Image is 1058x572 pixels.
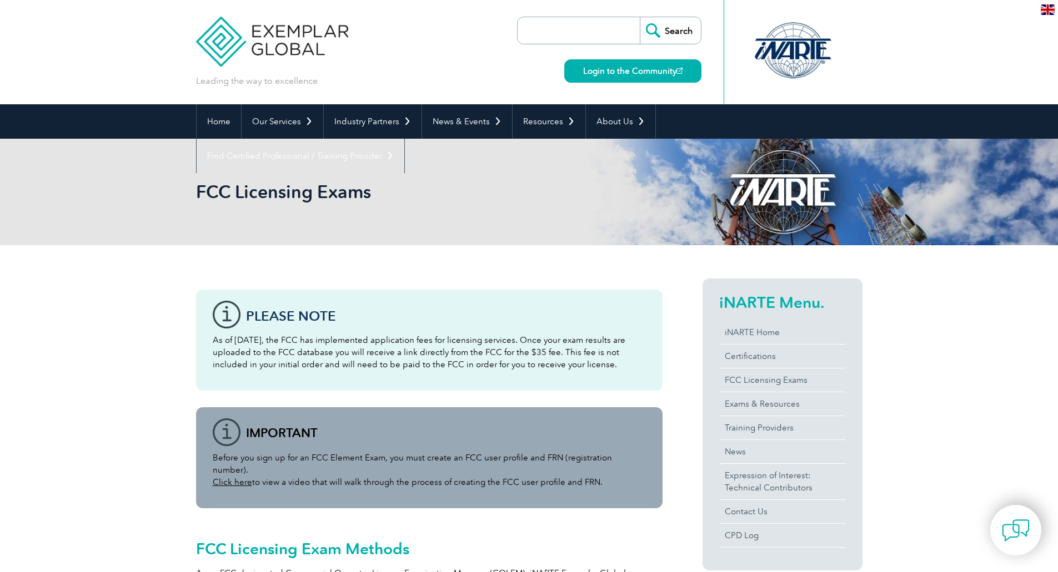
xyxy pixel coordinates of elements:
[213,334,646,371] p: As of [DATE], the FCC has implemented application fees for licensing services. Once your exam res...
[719,500,846,523] a: Contact Us
[213,477,252,487] a: Click here
[246,309,646,323] h3: Please note
[196,183,663,201] h2: FCC Licensing Exams
[719,345,846,368] a: Certifications
[586,104,655,139] a: About Us
[719,464,846,499] a: Expression of Interest:Technical Contributors
[324,104,422,139] a: Industry Partners
[719,440,846,463] a: News
[197,104,241,139] a: Home
[213,452,646,488] p: Before you sign up for an FCC Element Exam, you must create an FCC user profile and FRN (registra...
[640,17,701,44] input: Search
[242,104,323,139] a: Our Services
[719,321,846,344] a: iNARTE Home
[676,68,683,74] img: open_square.png
[197,139,404,173] a: Find Certified Professional / Training Provider
[196,540,663,558] h2: FCC Licensing Exam Methods
[719,368,846,392] a: FCC Licensing Exams
[513,104,585,139] a: Resources
[719,416,846,439] a: Training Providers
[719,293,846,311] h2: iNARTE Menu.
[196,75,318,87] p: Leading the way to excellence
[564,59,701,83] a: Login to the Community
[1002,517,1030,544] img: contact-chat.png
[719,524,846,547] a: CPD Log
[1041,4,1055,15] img: en
[719,392,846,416] a: Exams & Resources
[422,104,512,139] a: News & Events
